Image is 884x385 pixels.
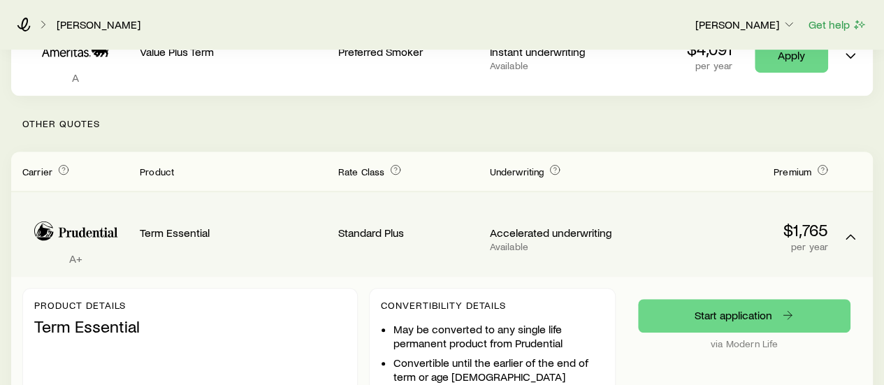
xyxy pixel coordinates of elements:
span: Underwriting [490,166,544,177]
p: Available [490,60,630,71]
button: [PERSON_NAME] [695,17,797,34]
li: May be converted to any single life permanent product from Prudential [393,322,604,350]
p: Term Essential [140,226,327,240]
p: Standard Plus [338,226,479,240]
p: per year [641,241,828,252]
p: $1,765 [641,220,828,240]
a: Apply [755,39,828,73]
p: per year [687,60,732,71]
a: Start application [638,299,850,333]
a: [PERSON_NAME] [56,18,141,31]
span: Product [140,166,174,177]
button: Get help [808,17,867,33]
p: Other Quotes [11,96,873,152]
span: Carrier [22,166,52,177]
p: Term Essential [34,317,346,336]
span: Rate Class [338,166,385,177]
p: Value Plus Term [140,45,327,59]
p: Product details [34,300,346,311]
li: Convertible until the earlier of the end of term or age [DEMOGRAPHIC_DATA] [393,356,604,384]
p: Preferred Smoker [338,45,479,59]
p: [PERSON_NAME] [695,17,796,31]
p: Convertibility Details [381,300,604,311]
p: via Modern Life [638,338,850,349]
p: A [22,71,129,85]
p: Instant underwriting [490,45,630,59]
p: Available [490,241,630,252]
span: Premium [774,166,811,177]
p: Accelerated underwriting [490,226,630,240]
p: A+ [22,252,129,266]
